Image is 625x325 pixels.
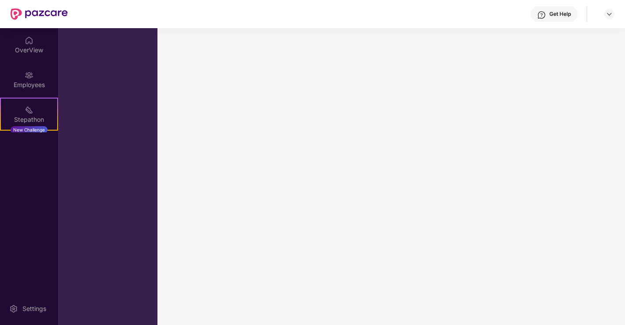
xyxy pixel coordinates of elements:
img: svg+xml;base64,PHN2ZyB4bWxucz0iaHR0cDovL3d3dy53My5vcmcvMjAwMC9zdmciIHdpZHRoPSIyMSIgaGVpZ2h0PSIyMC... [25,106,33,114]
img: svg+xml;base64,PHN2ZyBpZD0iRW1wbG95ZWVzIiB4bWxucz0iaHR0cDovL3d3dy53My5vcmcvMjAwMC9zdmciIHdpZHRoPS... [25,71,33,80]
img: svg+xml;base64,PHN2ZyBpZD0iU2V0dGluZy0yMHgyMCIgeG1sbnM9Imh0dHA6Ly93d3cudzMub3JnLzIwMDAvc3ZnIiB3aW... [9,304,18,313]
div: Stepathon [1,115,57,124]
img: svg+xml;base64,PHN2ZyBpZD0iRHJvcGRvd24tMzJ4MzIiIHhtbG5zPSJodHRwOi8vd3d3LnczLm9yZy8yMDAwL3N2ZyIgd2... [606,11,613,18]
img: svg+xml;base64,PHN2ZyBpZD0iSG9tZSIgeG1sbnM9Imh0dHA6Ly93d3cudzMub3JnLzIwMDAvc3ZnIiB3aWR0aD0iMjAiIG... [25,36,33,45]
div: Settings [20,304,49,313]
div: New Challenge [11,126,48,133]
img: New Pazcare Logo [11,8,68,20]
div: Get Help [549,11,571,18]
img: svg+xml;base64,PHN2ZyBpZD0iSGVscC0zMngzMiIgeG1sbnM9Imh0dHA6Ly93d3cudzMub3JnLzIwMDAvc3ZnIiB3aWR0aD... [537,11,546,19]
